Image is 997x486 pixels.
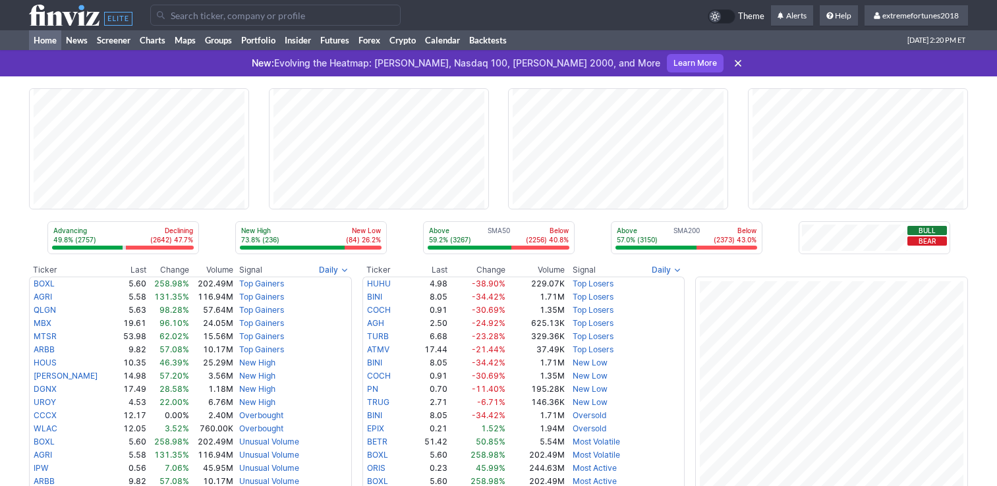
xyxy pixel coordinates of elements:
[159,384,189,394] span: 28.58%
[708,9,764,24] a: Theme
[472,344,505,354] span: -21.44%
[429,235,471,244] p: 59.2% (3267)
[617,226,658,235] p: Above
[239,279,284,288] a: Top Gainers
[346,226,381,235] p: New Low
[506,356,565,369] td: 1.71M
[506,448,565,462] td: 202.49M
[280,30,316,50] a: Insider
[367,371,391,381] a: COCH
[573,279,613,288] a: Top Losers
[190,409,234,422] td: 2.40M
[190,290,234,304] td: 116.94M
[239,463,299,473] a: Unusual Volume
[573,463,617,473] a: Most Active
[409,422,447,435] td: 0.21
[907,226,947,235] button: Bull
[573,371,608,381] a: New Low
[472,279,505,288] span: -38.90%
[615,226,758,246] div: SMA200
[111,304,147,317] td: 5.63
[190,277,234,290] td: 202.49M
[470,450,505,460] span: 258.98%
[190,263,234,277] th: Volume
[239,410,283,420] a: Overbought
[573,397,608,407] a: New Low
[159,344,189,354] span: 57.08%
[472,371,505,381] span: -30.69%
[573,265,596,275] span: Signal
[573,384,608,394] a: New Low
[150,235,193,244] p: (2642) 47.7%
[573,437,620,446] a: Most Volatile
[738,9,764,24] span: Theme
[239,397,275,407] a: New High
[239,318,284,328] a: Top Gainers
[111,396,147,409] td: 4.53
[367,358,382,367] a: BINI
[362,263,409,277] th: Ticker
[239,450,299,460] a: Unusual Volume
[147,409,190,422] td: 0.00%
[34,384,57,394] a: DGNX
[367,331,389,341] a: TURB
[907,30,965,50] span: [DATE] 2:20 PM ET
[573,331,613,341] a: Top Losers
[865,5,968,26] a: extremefortunes2018
[409,317,447,330] td: 2.50
[241,226,279,235] p: New High
[820,5,858,26] a: Help
[476,437,505,446] span: 50.85%
[154,292,189,302] span: 131.35%
[190,448,234,462] td: 116.94M
[409,304,447,317] td: 0.91
[506,383,565,396] td: 195.28K
[92,30,135,50] a: Screener
[526,226,569,235] p: Below
[506,396,565,409] td: 146.36K
[159,371,189,381] span: 57.20%
[53,226,96,235] p: Advancing
[573,305,613,315] a: Top Losers
[190,356,234,369] td: 25.29M
[159,476,189,486] span: 57.08%
[111,356,147,369] td: 10.35
[316,30,354,50] a: Futures
[367,410,382,420] a: BINI
[154,450,189,460] span: 131.35%
[506,263,565,277] th: Volume
[34,476,55,486] a: ARBB
[29,263,111,277] th: Ticker
[170,30,200,50] a: Maps
[652,263,671,277] span: Daily
[573,292,613,302] a: Top Losers
[154,437,189,446] span: 258.98%
[367,423,384,433] a: EPIX
[34,331,57,341] a: MTSR
[159,331,189,341] span: 62.02%
[367,305,391,315] a: COCH
[111,422,147,435] td: 12.05
[190,330,234,343] td: 15.56M
[165,423,189,433] span: 3.52%
[367,318,384,328] a: AGH
[367,397,389,407] a: TRUG
[111,330,147,343] td: 53.98
[111,317,147,330] td: 19.61
[409,435,447,448] td: 51.42
[506,462,565,475] td: 244.63M
[367,463,385,473] a: ORIS
[241,235,279,244] p: 73.8% (236)
[429,226,471,235] p: Above
[573,318,613,328] a: Top Losers
[409,462,447,475] td: 0.23
[165,463,189,473] span: 7.06%
[714,235,756,244] p: (2373) 43.0%
[239,344,284,354] a: Top Gainers
[61,30,92,50] a: News
[472,305,505,315] span: -30.69%
[190,396,234,409] td: 6.76M
[573,344,613,354] a: Top Losers
[470,476,505,486] span: 258.98%
[34,318,51,328] a: MBX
